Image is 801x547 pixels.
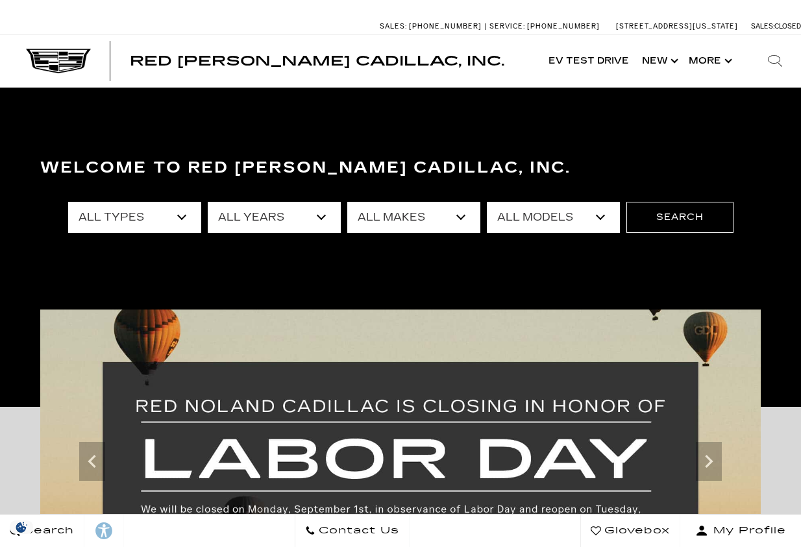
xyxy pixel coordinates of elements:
[130,55,504,67] a: Red [PERSON_NAME] Cadillac, Inc.
[626,202,733,233] button: Search
[680,515,801,547] button: Open user profile menu
[130,53,504,69] span: Red [PERSON_NAME] Cadillac, Inc.
[580,515,680,547] a: Glovebox
[527,22,600,30] span: [PHONE_NUMBER]
[20,522,74,540] span: Search
[79,442,105,481] div: Previous
[6,520,36,534] img: Opt-Out Icon
[380,22,407,30] span: Sales:
[380,23,485,30] a: Sales: [PHONE_NUMBER]
[601,522,670,540] span: Glovebox
[315,522,399,540] span: Contact Us
[708,522,786,540] span: My Profile
[542,35,635,87] a: EV Test Drive
[295,515,410,547] a: Contact Us
[616,22,738,30] a: [STREET_ADDRESS][US_STATE]
[489,22,525,30] span: Service:
[682,35,736,87] button: More
[485,23,603,30] a: Service: [PHONE_NUMBER]
[696,442,722,481] div: Next
[40,155,761,181] h3: Welcome to Red [PERSON_NAME] Cadillac, Inc.
[26,49,91,73] img: Cadillac Dark Logo with Cadillac White Text
[68,202,201,233] select: Filter by type
[487,202,620,233] select: Filter by model
[774,22,801,30] span: Closed
[6,520,36,534] section: Click to Open Cookie Consent Modal
[347,202,480,233] select: Filter by make
[409,22,482,30] span: [PHONE_NUMBER]
[635,35,682,87] a: New
[208,202,341,233] select: Filter by year
[751,22,774,30] span: Sales:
